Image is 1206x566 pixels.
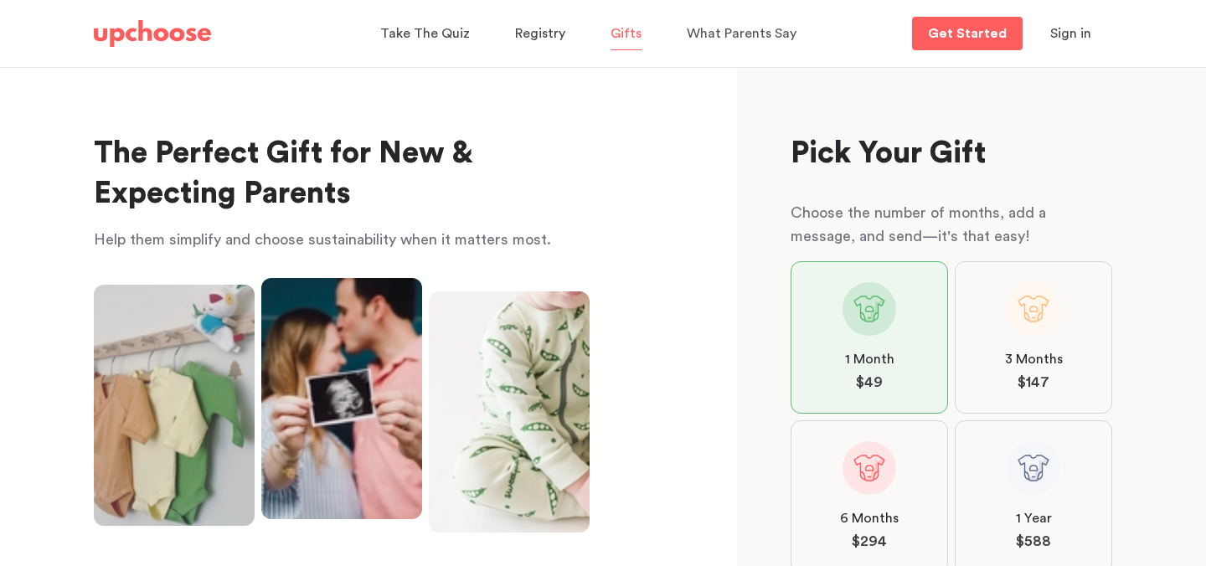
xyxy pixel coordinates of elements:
span: Sign in [1050,27,1091,40]
span: $ 294 [852,532,887,552]
span: Take The Quiz [380,27,470,40]
p: Pick Your Gift [791,134,1112,174]
a: UpChoose [94,17,211,51]
span: $ 147 [1018,373,1049,393]
span: 6 Months [840,508,899,528]
a: Get Started [912,17,1023,50]
button: Sign in [1029,17,1112,50]
p: Get Started [928,27,1007,40]
span: 1 Year [1016,508,1052,528]
span: What Parents Say [687,27,796,40]
span: Choose the number of months, add a message, and send—it's that easy! [791,205,1046,244]
a: Take The Quiz [380,18,475,50]
img: Expecting parents showing a scan of their upcoming baby [261,278,422,519]
a: Registry [515,18,570,50]
img: Colorful organic cotton baby bodysuits hanging on a rack [94,285,255,526]
span: $ 588 [1016,532,1051,552]
a: Gifts [611,18,647,50]
span: 3 Months [1005,349,1063,369]
span: Registry [515,27,565,40]
a: What Parents Say [687,18,801,50]
span: Gifts [611,27,642,40]
span: 1 Month [845,349,894,369]
h1: The Perfect Gift for New & Expecting Parents [94,134,590,214]
span: $ 49 [856,373,883,393]
img: UpChoose [94,20,211,47]
img: baby wearing adorable romper from UpChoose [429,291,590,533]
span: Help them simplify and choose sustainability when it matters most. [94,232,551,247]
